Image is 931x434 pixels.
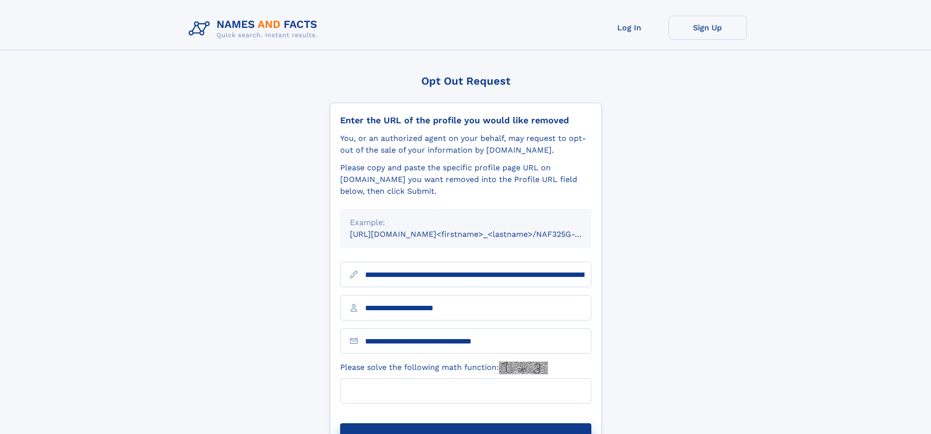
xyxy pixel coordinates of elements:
div: You, or an authorized agent on your behalf, may request to opt-out of the sale of your informatio... [340,133,591,156]
div: Enter the URL of the profile you would like removed [340,115,591,126]
img: Logo Names and Facts [185,16,325,42]
div: Example: [350,217,582,228]
a: Sign Up [669,16,747,40]
small: [URL][DOMAIN_NAME]<firstname>_<lastname>/NAF325G-xxxxxxxx [350,229,610,239]
a: Log In [590,16,669,40]
label: Please solve the following math function: [340,362,548,374]
div: Opt Out Request [330,75,602,87]
div: Please copy and paste the specific profile page URL on [DOMAIN_NAME] you want removed into the Pr... [340,162,591,197]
